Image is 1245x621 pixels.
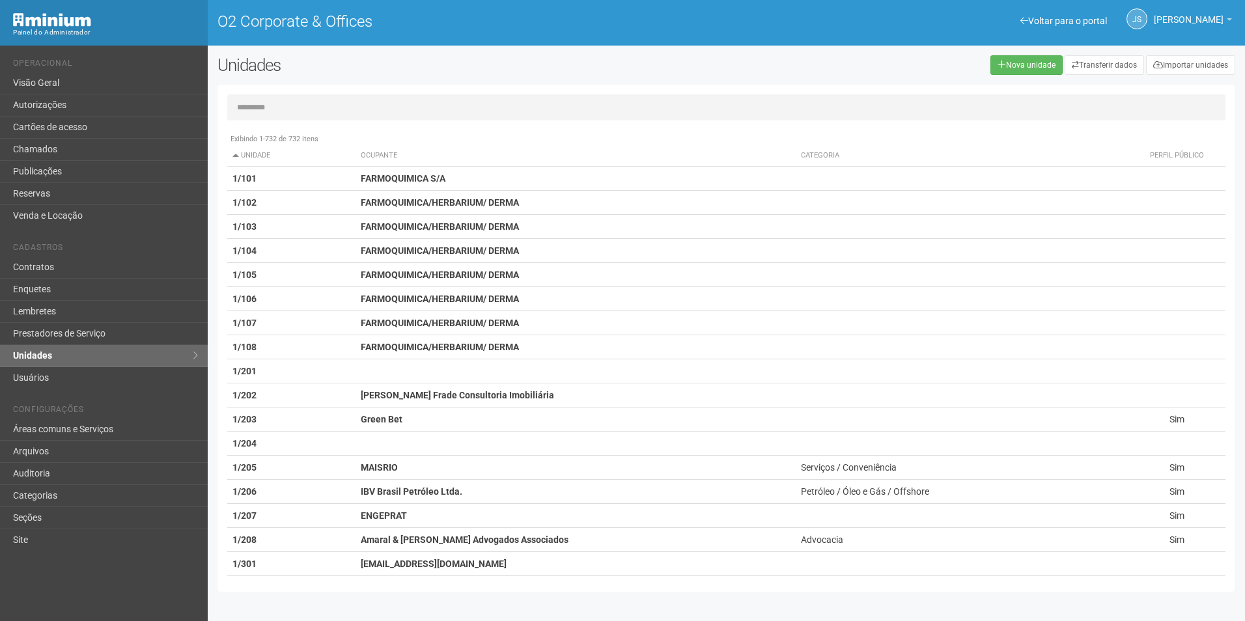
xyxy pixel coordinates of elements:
th: Ocupante: activate to sort column ascending [356,145,796,167]
strong: 1/108 [232,342,257,352]
strong: FARMOQUIMICA/HERBARIUM/ DERMA [361,221,519,232]
a: Nova unidade [990,55,1063,75]
a: [PERSON_NAME] [1154,16,1232,27]
strong: FARMOQUIMICA S/A [361,173,445,184]
strong: 1/206 [232,486,257,497]
strong: [PERSON_NAME] Frade Consultoria Imobiliária [361,390,554,400]
a: JS [1126,8,1147,29]
strong: 1/104 [232,245,257,256]
strong: ENGEPRAT [361,510,407,521]
strong: 1/204 [232,438,257,448]
th: Unidade: activate to sort column descending [227,145,356,167]
h1: O2 Corporate & Offices [217,13,717,30]
strong: 1/101 [232,173,257,184]
strong: FARMOQUIMICA/HERBARIUM/ DERMA [361,269,519,280]
strong: 1/106 [232,294,257,304]
td: Advocacia [796,528,1128,552]
strong: 1/208 [232,534,257,545]
div: Painel do Administrador [13,27,198,38]
strong: MAISRIO [361,462,398,473]
strong: Green Bet [361,414,402,424]
li: Cadastros [13,243,198,256]
img: Minium [13,13,91,27]
strong: Amaral & [PERSON_NAME] Advogados Associados [361,534,568,545]
a: Voltar para o portal [1020,16,1107,26]
span: Jeferson Souza [1154,2,1224,25]
strong: 1/203 [232,414,257,424]
strong: [EMAIL_ADDRESS][DOMAIN_NAME] [361,559,507,569]
strong: 1/102 [232,197,257,208]
span: Sim [1169,414,1184,424]
strong: FARMOQUIMICA/HERBARIUM/ DERMA [361,294,519,304]
td: Petróleo / Óleo e Gás / Offshore [796,480,1128,504]
span: Sim [1169,510,1184,521]
strong: FARMOQUIMICA/HERBARIUM/ DERMA [361,245,519,256]
li: Configurações [13,405,198,419]
strong: 1/301 [232,559,257,569]
strong: IBV Brasil Petróleo Ltda. [361,486,462,497]
a: Transferir dados [1065,55,1144,75]
td: Serviços / Conveniência [796,456,1128,480]
strong: FARMOQUIMICA/HERBARIUM/ DERMA [361,342,519,352]
strong: 1/207 [232,510,257,521]
strong: 1/103 [232,221,257,232]
strong: 1/201 [232,366,257,376]
strong: 1/202 [232,390,257,400]
li: Operacional [13,59,198,72]
a: Importar unidades [1146,55,1235,75]
strong: FARMOQUIMICA/HERBARIUM/ DERMA [361,197,519,208]
th: Perfil público: activate to sort column ascending [1129,145,1225,167]
h2: Unidades [217,55,630,75]
strong: 1/205 [232,462,257,473]
strong: 1/107 [232,318,257,328]
div: Exibindo 1-732 de 732 itens [227,133,1225,145]
span: Sim [1169,462,1184,473]
strong: 1/105 [232,269,257,280]
span: Sim [1169,534,1184,545]
td: Contabilidade [796,576,1128,600]
strong: FARMOQUIMICA/HERBARIUM/ DERMA [361,318,519,328]
span: Sim [1169,486,1184,497]
th: Categoria: activate to sort column ascending [796,145,1128,167]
